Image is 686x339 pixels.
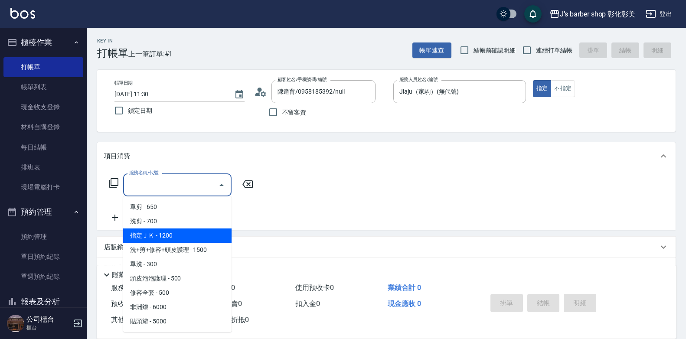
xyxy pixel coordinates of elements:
[123,314,232,329] span: 貼頭辮 - 5000
[104,264,137,273] p: 預收卡販賣
[10,8,35,19] img: Logo
[642,6,676,22] button: 登出
[3,97,83,117] a: 現金收支登錄
[114,80,133,86] label: 帳單日期
[474,46,516,55] span: 結帳前確認明細
[399,76,438,83] label: 服務人員姓名/編號
[7,315,24,332] img: Person
[111,300,150,308] span: 預收卡販賣 0
[536,46,572,55] span: 連續打單結帳
[3,117,83,137] a: 材料自購登錄
[123,300,232,314] span: 非洲辮 - 6000
[97,47,128,59] h3: 打帳單
[114,87,225,101] input: YYYY/MM/DD hh:mm
[3,137,83,157] a: 每日結帳
[111,284,143,292] span: 服務消費 0
[3,201,83,223] button: 預約管理
[97,142,676,170] div: 項目消費
[97,237,676,258] div: 店販銷售
[123,228,232,243] span: 指定ＪＫ - 1200
[123,271,232,286] span: 頭皮泡泡護理 - 500
[123,286,232,300] span: 修容全套 - 500
[112,271,151,280] p: 隱藏業績明細
[104,152,130,161] p: 項目消費
[412,42,451,59] button: 帳單速查
[524,5,542,23] button: save
[560,9,635,20] div: J’s barber shop 彰化彰美
[388,284,421,292] span: 業績合計 0
[3,77,83,97] a: 帳單列表
[104,243,130,252] p: 店販銷售
[546,5,639,23] button: J’s barber shop 彰化彰美
[123,257,232,271] span: 單洗 - 300
[229,84,250,105] button: Choose date, selected date is 2025-08-24
[128,106,152,115] span: 鎖定日期
[278,76,327,83] label: 顧客姓名/手機號碼/編號
[3,31,83,54] button: 櫃檯作業
[3,177,83,197] a: 現場電腦打卡
[282,108,307,117] span: 不留客資
[26,315,71,324] h5: 公司櫃台
[123,214,232,228] span: 洗剪 - 700
[3,290,83,313] button: 報表及分析
[3,157,83,177] a: 排班表
[533,80,552,97] button: 指定
[3,57,83,77] a: 打帳單
[295,300,320,308] span: 扣入金 0
[111,316,157,324] span: 其他付款方式 0
[388,300,421,308] span: 現金應收 0
[551,80,575,97] button: 不指定
[129,169,158,176] label: 服務名稱/代號
[3,227,83,247] a: 預約管理
[26,324,71,332] p: 櫃台
[295,284,334,292] span: 使用預收卡 0
[128,49,173,59] span: 上一筆訂單:#1
[3,247,83,267] a: 單日預約紀錄
[3,267,83,287] a: 單週預約紀錄
[97,38,128,44] h2: Key In
[97,258,676,278] div: 預收卡販賣
[123,200,232,214] span: 單剪 - 650
[215,178,229,192] button: Close
[123,243,232,257] span: 洗+剪+修容+頭皮護理 - 1500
